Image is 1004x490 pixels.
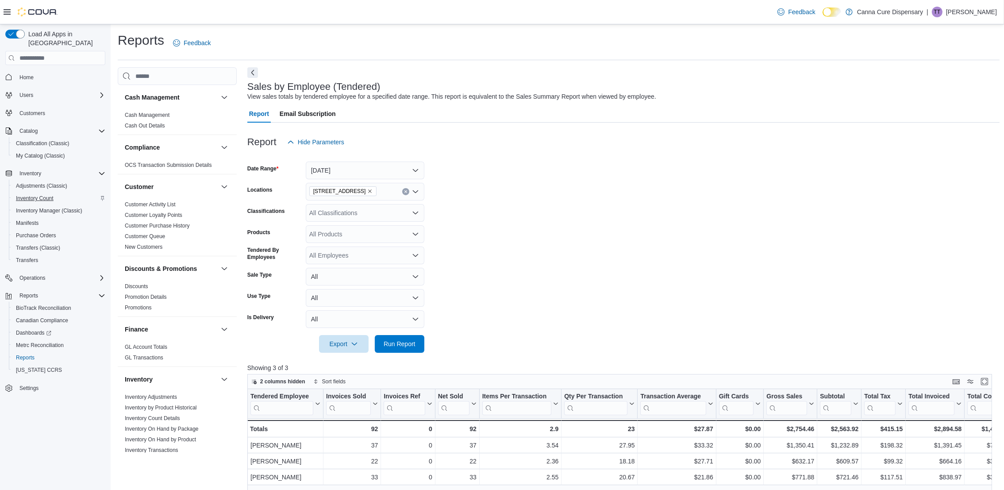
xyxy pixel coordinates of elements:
a: My Catalog (Classic) [12,150,69,161]
button: Gross Sales [766,393,814,415]
button: Compliance [125,143,217,152]
a: Customer Purchase History [125,223,190,229]
button: Finance [219,324,230,335]
div: Items Per Transaction [482,393,551,415]
div: 92 [326,424,378,434]
span: Promotion Details [125,293,167,301]
p: | [927,7,928,17]
div: Tyrese Travis [932,7,942,17]
span: Operations [16,273,105,283]
button: Reports [9,351,109,364]
div: $198.32 [864,440,903,451]
a: Purchase Orders [12,230,60,241]
button: All [306,289,424,307]
span: Sort fields [322,378,346,385]
div: 22 [326,456,378,467]
h1: Reports [118,31,164,49]
div: $721.46 [820,472,858,483]
span: Reports [12,352,105,363]
h3: Cash Management [125,93,180,102]
button: Compliance [219,142,230,153]
div: Total Tax [864,393,896,401]
a: [US_STATE] CCRS [12,365,65,375]
a: Inventory Count [12,193,57,204]
div: $609.57 [820,456,858,467]
span: Transfers [16,257,38,264]
button: Remove 1023 E. 6th Ave from selection in this group [367,189,373,194]
button: Open list of options [412,188,419,195]
button: Display options [965,376,976,387]
a: Promotions [125,305,152,311]
span: Inventory On Hand by Package [125,425,199,432]
button: Invoices Ref [384,393,432,415]
a: Feedback [169,34,214,52]
div: 33 [438,472,477,483]
div: Transaction Average [640,393,706,415]
div: Total Cost [967,393,1002,401]
a: Reports [12,352,38,363]
button: Next [247,67,258,78]
span: GL Transactions [125,354,163,361]
span: Classification (Classic) [16,140,69,147]
span: Inventory Manager (Classic) [16,207,82,214]
a: Classification (Classic) [12,138,73,149]
span: Canadian Compliance [16,317,68,324]
span: Classification (Classic) [12,138,105,149]
div: $0.00 [719,456,761,467]
a: GL Account Totals [125,344,167,350]
span: TT [934,7,941,17]
div: $27.87 [640,424,713,434]
a: Home [16,72,37,83]
span: My Catalog (Classic) [16,152,65,159]
div: 27.95 [564,440,635,451]
span: OCS Transaction Submission Details [125,162,212,169]
button: Catalog [2,125,109,137]
span: Settings [19,385,38,392]
div: Invoices Ref [384,393,425,415]
div: $99.32 [864,456,903,467]
a: Inventory Transactions [125,447,178,453]
button: Transaction Average [640,393,713,415]
a: Canadian Compliance [12,315,72,326]
span: Export [324,335,363,353]
h3: Inventory [125,375,153,384]
span: Inventory by Product Historical [125,404,197,411]
button: Reports [16,290,42,301]
span: Load All Apps in [GEOGRAPHIC_DATA] [25,30,105,47]
button: Total Tax [864,393,903,415]
button: Home [2,70,109,83]
button: Manifests [9,217,109,229]
div: $1,391.45 [908,440,962,451]
div: $0.00 [719,440,761,451]
span: Adjustments (Classic) [16,182,67,189]
button: Users [16,90,37,100]
button: Clear input [402,188,409,195]
div: 2.55 [482,472,559,483]
span: Cash Out Details [125,122,165,129]
label: Products [247,229,270,236]
a: New Customers [125,244,162,250]
span: Home [19,74,34,81]
div: [PERSON_NAME] [250,440,320,451]
nav: Complex example [5,67,105,417]
div: Qty Per Transaction [564,393,627,415]
button: Settings [2,382,109,394]
div: 0 [384,440,432,451]
span: Purchase Orders [12,230,105,241]
button: Catalog [16,126,41,136]
button: Operations [2,272,109,284]
span: My Catalog (Classic) [12,150,105,161]
span: Discounts [125,283,148,290]
a: Settings [16,383,42,394]
span: Inventory Count [12,193,105,204]
span: Reports [16,290,105,301]
div: 0 [384,472,432,483]
span: Customer Purchase History [125,222,190,229]
button: Open list of options [412,231,419,238]
span: Inventory Adjustments [125,394,177,401]
div: Total Cost [967,393,1002,415]
a: OCS Transaction Submission Details [125,162,212,168]
a: Promotion Details [125,294,167,300]
h3: Compliance [125,143,160,152]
